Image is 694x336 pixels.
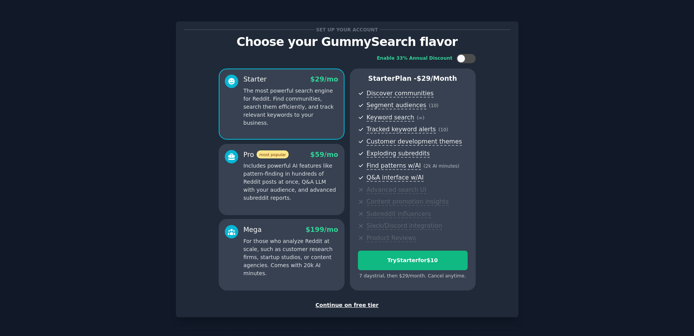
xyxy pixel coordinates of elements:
span: $ 59 /mo [310,151,338,158]
span: most popular [257,150,289,158]
div: Continue on free tier [184,301,510,309]
span: Find patterns w/AI [367,162,421,170]
p: For those who analyze Reddit at scale, such as customer research firms, startup studios, or conte... [244,237,338,277]
div: 7 days trial, then $ 29 /month . Cancel anytime. [358,273,468,280]
span: Product Reviews [367,234,416,242]
span: ( 10 ) [439,127,448,132]
span: Keyword search [367,114,414,122]
span: ( 10 ) [429,103,439,108]
span: Exploding subreddits [367,150,430,158]
div: Starter [244,75,267,84]
span: ( 2k AI minutes ) [424,163,460,169]
p: Choose your GummySearch flavor [184,35,510,49]
span: Segment audiences [367,101,426,109]
div: Enable 33% Annual Discount [377,55,453,62]
span: $ 29 /mo [310,75,338,83]
div: Pro [244,150,289,160]
p: Starter Plan - [358,74,468,83]
p: The most powerful search engine for Reddit. Find communities, search them efficiently, and track ... [244,87,338,127]
span: Q&A interface w/AI [367,174,424,182]
span: Tracked keyword alerts [367,126,436,134]
button: TryStarterfor$10 [358,251,468,270]
span: Advanced search UI [367,186,426,194]
div: Try Starter for $10 [358,256,467,264]
span: $ 199 /mo [306,226,338,233]
span: Content promotion insights [367,198,449,206]
p: Includes powerful AI features like pattern-finding in hundreds of Reddit posts at once, Q&A LLM w... [244,162,338,202]
span: $ 29 /month [417,75,457,82]
span: Set up your account [315,26,379,34]
span: ( ∞ ) [417,115,424,121]
div: Mega [244,225,262,235]
span: Slack/Discord integration [367,222,442,230]
span: Subreddit influencers [367,210,431,218]
span: Discover communities [367,90,434,98]
span: Customer development themes [367,138,462,146]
